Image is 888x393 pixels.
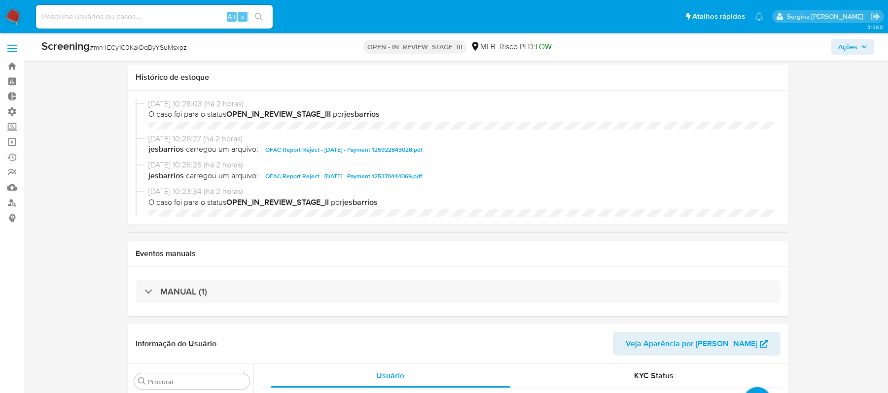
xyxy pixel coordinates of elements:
b: jesbarrios [148,144,184,156]
h1: Informação do Usuário [136,339,216,349]
span: O caso foi para o status por [148,197,777,208]
h1: Eventos manuais [136,249,781,259]
span: carregou um arquivo: [186,170,258,182]
span: [DATE] 10:26:26 (há 2 horas) [148,160,777,170]
b: Screening [41,38,90,54]
span: [DATE] 10:23:34 (há 2 horas) [148,186,777,197]
span: [DATE] 10:28:03 (há 2 horas) [148,98,777,109]
a: Sair [870,11,881,22]
input: Pesquise usuários ou casos... [36,10,273,23]
span: # mn4ECy1C0KaIOqByYSuMsxpz [90,42,187,52]
button: OFAC Report Reject - [DATE] - Payment 125370444069.pdf [260,170,427,182]
input: Procurar [148,377,246,386]
span: OFAC Report Reject - [DATE] - Payment 125922843028.pdf [265,144,423,156]
span: Usuário [376,370,404,381]
h3: MANUAL (1) [160,286,207,297]
h1: Histórico de estoque [136,72,781,82]
span: LOW [535,41,552,52]
b: jesbarrios [342,196,378,208]
b: jesbarrios [148,170,184,182]
span: Risco PLD: [499,41,552,52]
b: OPEN_IN_REVIEW_STAGE_II [226,196,329,208]
button: search-icon [249,10,269,24]
div: MLB [470,41,496,52]
span: O caso foi para o status por [148,109,777,120]
a: Notificações [755,12,763,21]
p: OPEN - IN_REVIEW_STAGE_III [363,40,466,54]
b: jesbarrios [344,108,380,120]
span: s [241,12,244,21]
button: OFAC Report Reject - [DATE] - Payment 125922843028.pdf [260,144,427,156]
span: OFAC Report Reject - [DATE] - Payment 125370444069.pdf [265,170,422,182]
button: Procurar [138,377,146,385]
span: KYC Status [634,370,674,381]
b: OPEN_IN_REVIEW_STAGE_III [226,108,331,120]
button: Ações [831,39,874,55]
span: Ações [838,39,857,55]
p: sergina.neta@mercadolivre.com [787,12,867,21]
span: Veja Aparência por [PERSON_NAME] [626,332,757,356]
div: MANUAL (1) [136,280,781,303]
span: Atalhos rápidos [692,11,745,22]
span: carregou um arquivo: [186,144,258,156]
span: Alt [228,12,236,21]
span: [DATE] 10:26:27 (há 2 horas) [148,133,777,144]
button: Veja Aparência por [PERSON_NAME] [613,332,781,356]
